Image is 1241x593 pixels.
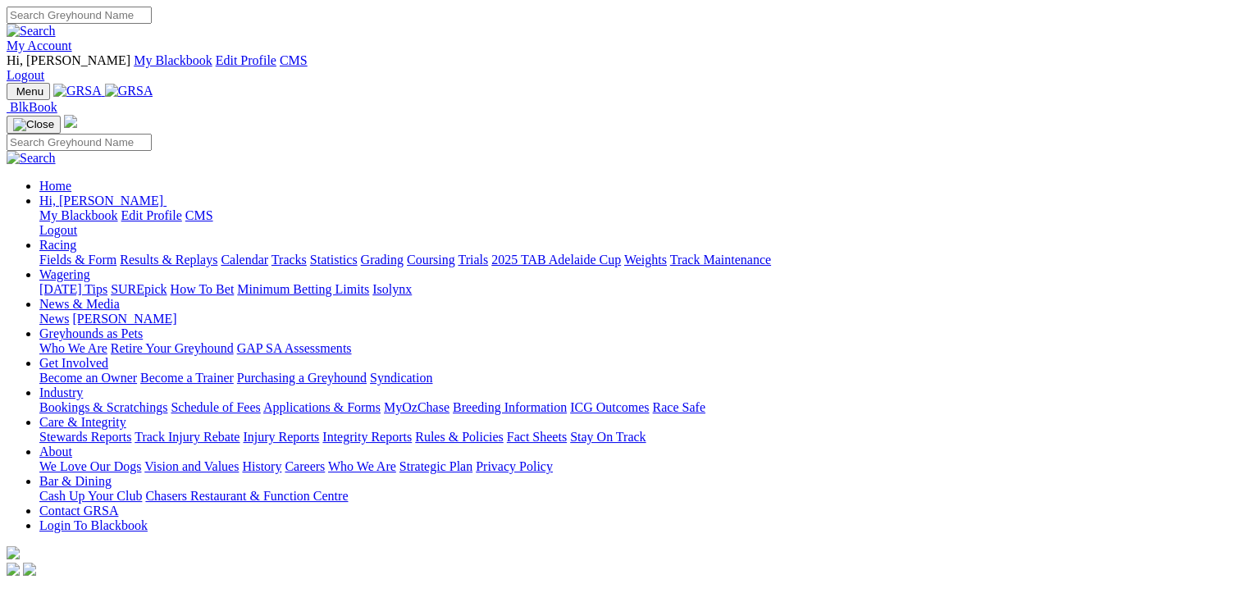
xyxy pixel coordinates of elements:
[72,312,176,326] a: [PERSON_NAME]
[7,7,152,24] input: Search
[7,100,57,114] a: BlkBook
[476,459,553,473] a: Privacy Policy
[39,179,71,193] a: Home
[171,400,260,414] a: Schedule of Fees
[39,385,83,399] a: Industry
[237,282,369,296] a: Minimum Betting Limits
[39,504,118,518] a: Contact GRSA
[10,100,57,114] span: BlkBook
[7,116,61,134] button: Toggle navigation
[399,459,472,473] a: Strategic Plan
[7,563,20,576] img: facebook.svg
[280,53,308,67] a: CMS
[16,85,43,98] span: Menu
[39,297,120,311] a: News & Media
[39,267,90,281] a: Wagering
[491,253,621,267] a: 2025 TAB Adelaide Cup
[39,238,76,252] a: Racing
[39,208,118,222] a: My Blackbook
[453,400,567,414] a: Breeding Information
[221,253,268,267] a: Calendar
[53,84,102,98] img: GRSA
[7,134,152,151] input: Search
[372,282,412,296] a: Isolynx
[120,253,217,267] a: Results & Replays
[39,430,1234,445] div: Care & Integrity
[39,518,148,532] a: Login To Blackbook
[7,24,56,39] img: Search
[105,84,153,98] img: GRSA
[39,253,116,267] a: Fields & Form
[361,253,404,267] a: Grading
[64,115,77,128] img: logo-grsa-white.png
[7,39,72,52] a: My Account
[185,208,213,222] a: CMS
[39,356,108,370] a: Get Involved
[507,430,567,444] a: Fact Sheets
[7,151,56,166] img: Search
[570,430,646,444] a: Stay On Track
[39,489,142,503] a: Cash Up Your Club
[39,459,1234,474] div: About
[134,53,212,67] a: My Blackbook
[670,253,771,267] a: Track Maintenance
[39,459,141,473] a: We Love Our Dogs
[7,83,50,100] button: Toggle navigation
[39,489,1234,504] div: Bar & Dining
[13,118,54,131] img: Close
[243,430,319,444] a: Injury Reports
[39,341,107,355] a: Who We Are
[39,415,126,429] a: Care & Integrity
[285,459,325,473] a: Careers
[111,341,234,355] a: Retire Your Greyhound
[39,400,1234,415] div: Industry
[23,563,36,576] img: twitter.svg
[263,400,381,414] a: Applications & Forms
[384,400,449,414] a: MyOzChase
[7,68,44,82] a: Logout
[7,53,130,67] span: Hi, [PERSON_NAME]
[39,194,167,208] a: Hi, [PERSON_NAME]
[570,400,649,414] a: ICG Outcomes
[39,326,143,340] a: Greyhounds as Pets
[407,253,455,267] a: Coursing
[111,282,167,296] a: SUREpick
[39,194,163,208] span: Hi, [PERSON_NAME]
[242,459,281,473] a: History
[145,489,348,503] a: Chasers Restaurant & Function Centre
[237,341,352,355] a: GAP SA Assessments
[121,208,182,222] a: Edit Profile
[39,312,1234,326] div: News & Media
[39,371,137,385] a: Become an Owner
[39,400,167,414] a: Bookings & Scratchings
[7,546,20,559] img: logo-grsa-white.png
[216,53,276,67] a: Edit Profile
[39,312,69,326] a: News
[144,459,239,473] a: Vision and Values
[415,430,504,444] a: Rules & Policies
[39,371,1234,385] div: Get Involved
[140,371,234,385] a: Become a Trainer
[624,253,667,267] a: Weights
[271,253,307,267] a: Tracks
[39,208,1234,238] div: Hi, [PERSON_NAME]
[39,341,1234,356] div: Greyhounds as Pets
[39,253,1234,267] div: Racing
[328,459,396,473] a: Who We Are
[370,371,432,385] a: Syndication
[39,282,107,296] a: [DATE] Tips
[39,430,131,444] a: Stewards Reports
[39,223,77,237] a: Logout
[237,371,367,385] a: Purchasing a Greyhound
[39,445,72,458] a: About
[310,253,358,267] a: Statistics
[322,430,412,444] a: Integrity Reports
[135,430,240,444] a: Track Injury Rebate
[458,253,488,267] a: Trials
[652,400,705,414] a: Race Safe
[7,53,1234,83] div: My Account
[39,474,112,488] a: Bar & Dining
[171,282,235,296] a: How To Bet
[39,282,1234,297] div: Wagering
